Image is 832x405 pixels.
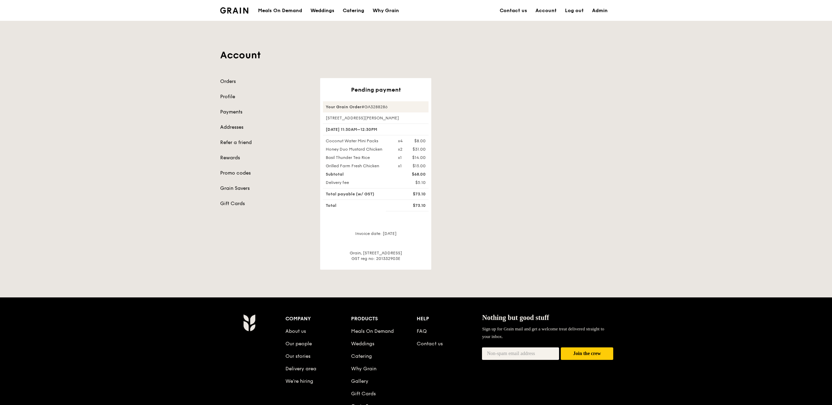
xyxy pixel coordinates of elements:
[398,146,402,152] div: x2
[322,146,394,152] div: Honey Duo Mustard Chicken
[398,163,402,169] div: x1
[220,109,312,116] a: Payments
[398,155,402,160] div: x1
[285,328,306,334] a: About us
[220,139,312,146] a: Refer a friend
[351,353,372,359] a: Catering
[531,0,561,21] a: Account
[220,93,312,100] a: Profile
[220,7,248,14] img: Grain
[394,191,430,197] div: $73.10
[285,341,312,347] a: Our people
[496,0,531,21] a: Contact us
[220,154,312,161] a: Rewards
[417,341,443,347] a: Contact us
[323,250,429,261] div: Grain, [STREET_ADDRESS] GST reg no: 201332903E
[326,104,361,109] strong: Your Grain Order
[220,170,312,177] a: Promo codes
[394,203,430,208] div: $73.10
[413,146,426,152] div: $31.00
[326,192,374,196] span: Total payable (w/ GST)
[323,101,429,112] div: #GA3288286
[394,171,430,177] div: $68.00
[351,341,374,347] a: Weddings
[351,366,376,372] a: Why Grain
[322,180,394,185] div: Delivery fee
[285,366,316,372] a: Delivery area
[482,314,549,321] span: Nothing but good stuff
[394,180,430,185] div: $5.10
[322,155,394,160] div: Basil Thunder Tea Rice
[285,314,351,324] div: Company
[351,314,417,324] div: Products
[373,0,399,21] div: Why Grain
[258,0,302,21] div: Meals On Demand
[351,391,376,397] a: Gift Cards
[339,0,368,21] a: Catering
[561,347,613,360] button: Join the crew
[343,0,364,21] div: Catering
[417,328,427,334] a: FAQ
[398,138,403,144] div: x4
[417,314,482,324] div: Help
[220,49,612,61] h1: Account
[220,200,312,207] a: Gift Cards
[285,378,313,384] a: We’re hiring
[322,203,394,208] div: Total
[220,185,312,192] a: Grain Savers
[220,124,312,131] a: Addresses
[351,378,368,384] a: Gallery
[561,0,588,21] a: Log out
[482,326,604,339] span: Sign up for Grain mail and get a welcome treat delivered straight to your inbox.
[322,138,394,144] div: Coconut Water Mini Packs
[413,163,426,169] div: $15.00
[323,231,429,242] div: Invoice date: [DATE]
[323,115,429,121] div: [STREET_ADDRESS][PERSON_NAME]
[243,314,255,331] img: Grain
[412,155,426,160] div: $14.00
[414,138,426,144] div: $8.00
[588,0,612,21] a: Admin
[285,353,310,359] a: Our stories
[306,0,339,21] a: Weddings
[322,163,394,169] div: Grilled Farm Fresh Chicken
[322,171,394,177] div: Subtotal
[220,78,312,85] a: Orders
[351,328,394,334] a: Meals On Demand
[368,0,403,21] a: Why Grain
[323,86,429,93] div: Pending payment
[482,347,559,360] input: Non-spam email address
[310,0,334,21] div: Weddings
[323,124,429,135] div: [DATE] 11:30AM–12:30PM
